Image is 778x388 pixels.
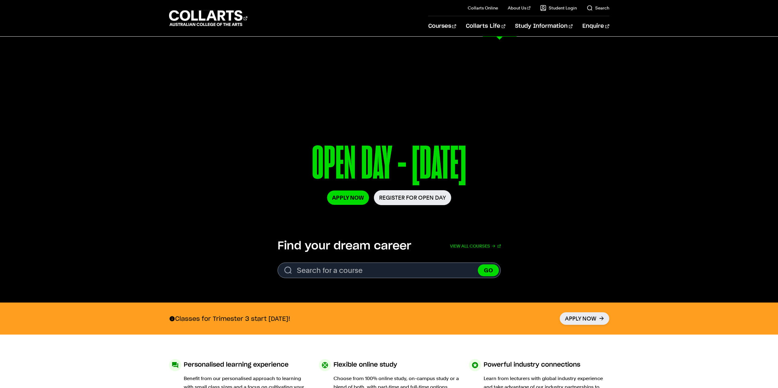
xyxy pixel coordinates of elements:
a: Collarts Life [466,16,505,36]
a: Register for Open Day [374,190,451,205]
h3: Personalised learning experience [184,359,289,371]
a: Apply Now [327,190,369,205]
a: Student Login [540,5,577,11]
h3: Powerful industry connections [484,359,580,371]
a: About Us [508,5,530,11]
a: Study Information [515,16,573,36]
a: Search [587,5,609,11]
a: Courses [428,16,456,36]
p: Classes for Trimester 3 start [DATE]! [169,315,290,323]
form: Search [278,263,501,278]
a: Collarts Online [468,5,498,11]
a: Apply Now [560,312,609,325]
h3: Flexible online study [334,359,397,371]
p: OPEN DAY - [DATE] [235,140,543,190]
input: Search for a course [278,263,501,278]
a: Enquire [582,16,609,36]
button: GO [478,264,499,276]
h2: Find your dream career [278,239,411,253]
div: Go to homepage [169,9,247,27]
a: View all courses [450,239,501,253]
